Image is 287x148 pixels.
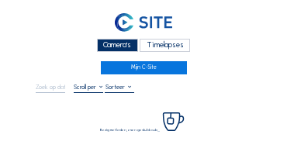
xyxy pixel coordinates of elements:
[115,13,172,33] img: C-SITE Logo
[100,128,160,132] span: Bezig met laden, even geduld aub...
[36,83,65,91] input: Zoek op datum 󰅀
[97,39,138,52] div: Camera's
[140,39,190,52] div: Timelapses
[36,12,251,36] a: C-SITE Logo
[101,61,187,74] a: Mijn C-Site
